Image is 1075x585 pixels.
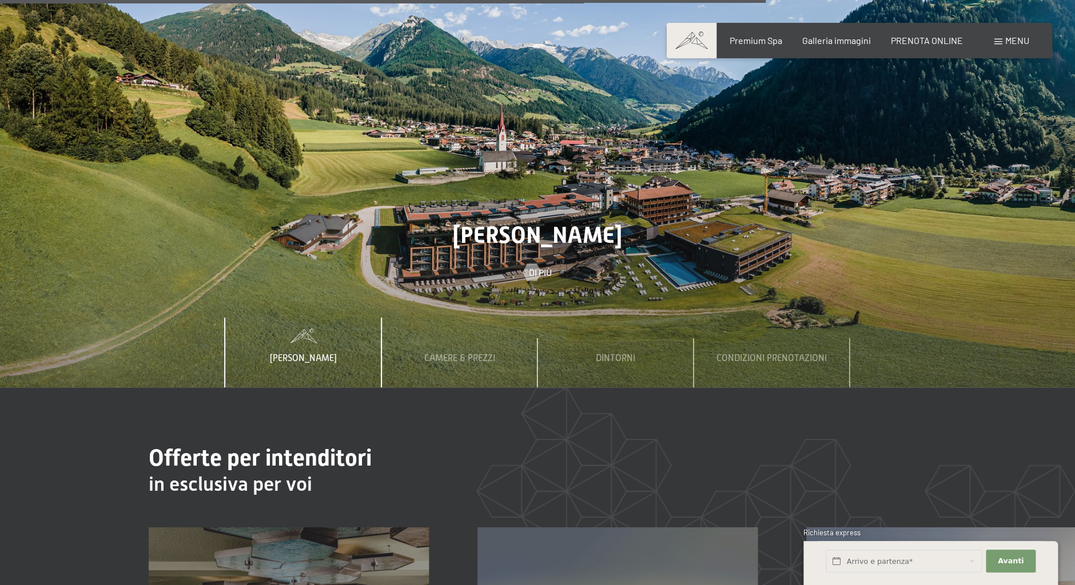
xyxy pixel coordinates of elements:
span: in esclusiva per voi [149,472,312,495]
a: Di più [523,266,552,279]
span: Dintorni [596,353,635,363]
span: [PERSON_NAME] [453,222,622,249]
span: Condizioni prenotazioni [716,353,827,363]
a: Galleria immagini [802,35,871,46]
span: Camere & Prezzi [424,353,495,363]
span: Menu [1005,35,1029,46]
span: [PERSON_NAME] [270,353,337,363]
a: PRENOTA ONLINE [891,35,963,46]
span: Avanti [998,556,1024,566]
button: Avanti [986,550,1035,573]
span: Di più [529,266,552,279]
span: Offerte per intenditori [149,444,372,471]
a: Premium Spa [729,35,782,46]
span: Richiesta express [803,528,861,537]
